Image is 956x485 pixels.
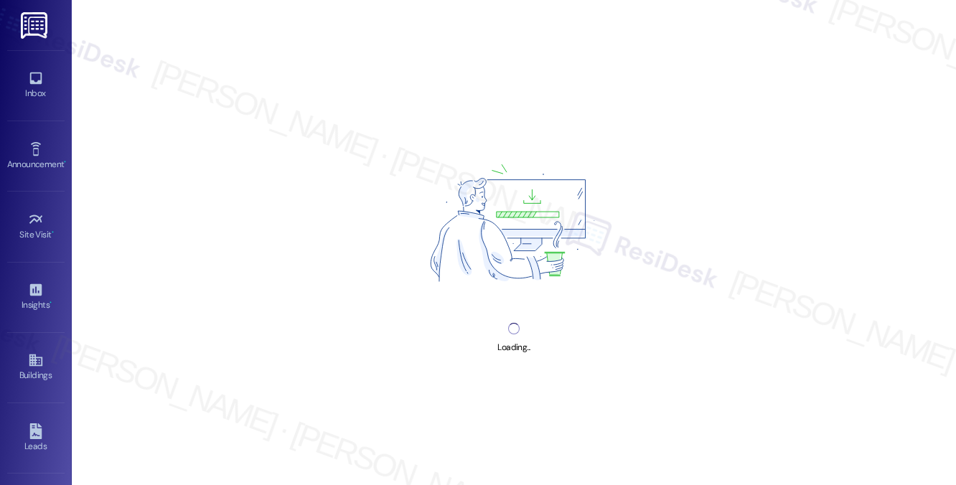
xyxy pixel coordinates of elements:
a: Insights • [7,278,65,316]
a: Site Visit • [7,207,65,246]
a: Leads [7,419,65,458]
a: Buildings [7,348,65,387]
div: Loading... [497,340,530,355]
span: • [52,227,54,237]
span: • [50,298,52,308]
img: ResiDesk Logo [21,12,50,39]
a: Inbox [7,66,65,105]
span: • [64,157,66,167]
